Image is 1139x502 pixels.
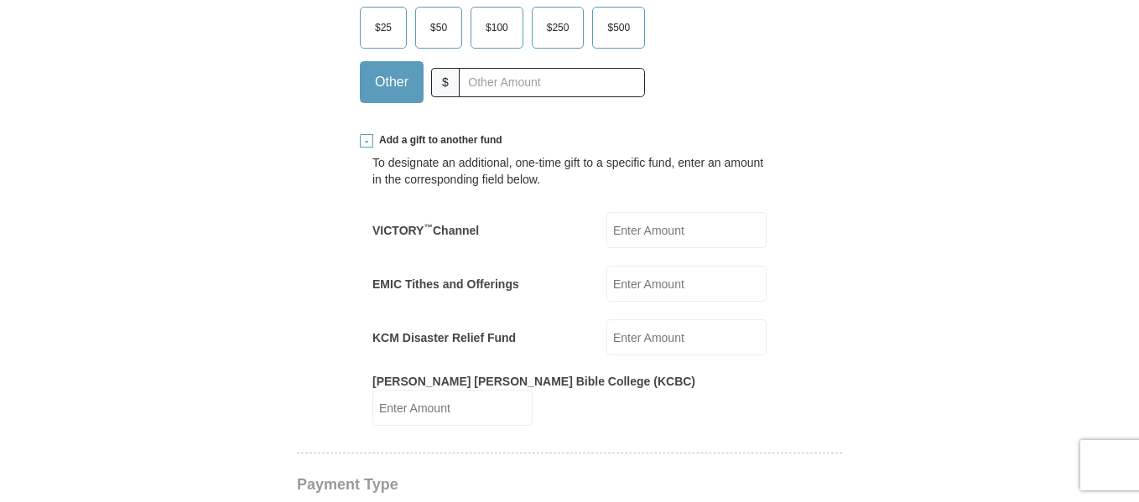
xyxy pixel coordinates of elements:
[372,154,767,188] div: To designate an additional, one-time gift to a specific fund, enter an amount in the correspondin...
[297,478,842,491] h4: Payment Type
[372,329,516,346] label: KCM Disaster Relief Fund
[422,15,455,40] span: $50
[367,15,400,40] span: $25
[477,15,517,40] span: $100
[372,222,479,239] label: VICTORY Channel
[606,319,767,355] input: Enter Amount
[431,68,460,97] span: $
[367,70,417,95] span: Other
[599,15,638,40] span: $500
[459,68,645,97] input: Other Amount
[606,212,767,248] input: Enter Amount
[372,276,519,292] label: EMIC Tithes and Offerings
[424,222,433,232] sup: ™
[372,390,533,426] input: Enter Amount
[373,133,502,147] span: Add a gift to another fund
[538,15,578,40] span: $250
[372,373,695,390] label: [PERSON_NAME] [PERSON_NAME] Bible College (KCBC)
[606,266,767,302] input: Enter Amount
